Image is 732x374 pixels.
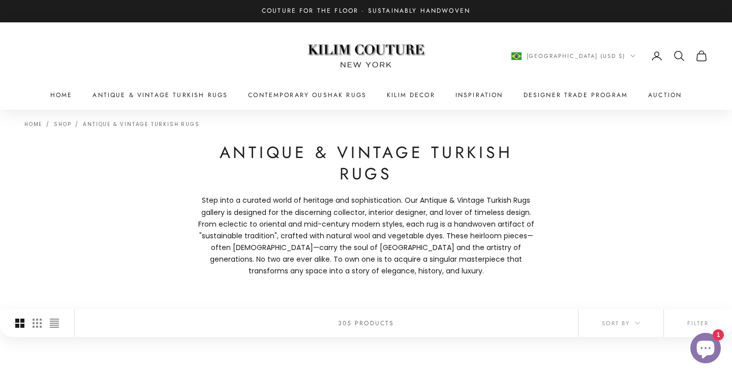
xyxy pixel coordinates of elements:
[83,120,199,128] a: Antique & Vintage Turkish Rugs
[193,195,539,277] p: Step into a curated world of heritage and sophistication. Our Antique & Vintage Turkish Rugs gall...
[24,120,42,128] a: Home
[455,90,503,100] a: Inspiration
[93,90,228,100] a: Antique & Vintage Turkish Rugs
[193,142,539,184] h1: Antique & Vintage Turkish Rugs
[338,318,394,328] p: 305 products
[511,50,708,62] nav: Secondary navigation
[24,120,199,127] nav: Breadcrumb
[24,90,708,100] nav: Primary navigation
[262,6,470,16] p: Couture for the Floor · Sustainably Handwoven
[578,309,663,337] button: Sort by
[50,90,73,100] a: Home
[511,52,522,60] img: Brazil
[302,32,430,80] img: Logo of Kilim Couture New York
[33,309,42,337] button: Switch to smaller product images
[648,90,682,100] a: Auction
[602,319,640,328] span: Sort by
[15,309,24,337] button: Switch to larger product images
[248,90,367,100] a: Contemporary Oushak Rugs
[664,309,732,337] button: Filter
[54,120,71,128] a: Shop
[527,51,626,60] span: [GEOGRAPHIC_DATA] (USD $)
[687,333,724,366] inbox-online-store-chat: Shopify online store chat
[50,309,59,337] button: Switch to compact product images
[524,90,628,100] a: Designer Trade Program
[511,51,636,60] button: Change country or currency
[387,90,435,100] summary: Kilim Decor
